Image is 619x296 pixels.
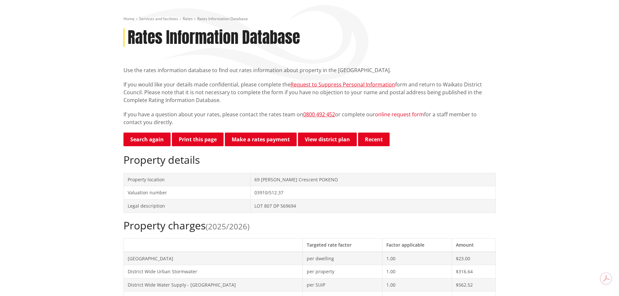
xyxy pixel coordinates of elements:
a: Request to Suppress Personal Information [290,81,395,88]
p: If you have a question about your rates, please contact the rates team on or complete our for a s... [123,110,496,126]
a: View district plan [298,133,357,146]
p: If you would like your details made confidential, please complete the form and return to Waikato ... [123,81,496,104]
td: 1.00 [382,278,452,291]
td: 03910/512.37 [251,186,496,199]
td: Legal description [123,199,251,212]
a: Rates [183,16,193,21]
td: Valuation number [123,186,251,199]
td: Property location [123,173,251,186]
a: Make a rates payment [225,133,297,146]
td: $562.52 [452,278,496,291]
h1: Rates Information Database [128,28,300,47]
th: Factor applicable [382,238,452,251]
span: Rates Information Database [197,16,248,21]
th: Amount [452,238,496,251]
a: Search again [123,133,171,146]
td: [GEOGRAPHIC_DATA] [123,252,303,265]
button: Recent [358,133,390,146]
td: LOT 807 DP 569694 [251,199,496,212]
td: 69 [PERSON_NAME] Crescent POKENO [251,173,496,186]
h2: Property charges [123,219,496,232]
td: per SUIP [303,278,382,291]
a: Home [123,16,135,21]
td: 1.00 [382,252,452,265]
a: 0800 492 452 [303,111,335,118]
td: 1.00 [382,265,452,278]
td: per dwelling [303,252,382,265]
td: $316.64 [452,265,496,278]
p: Use the rates information database to find out rates information about property in the [GEOGRAPHI... [123,66,496,74]
td: District Wide Urban Stormwater [123,265,303,278]
td: District Wide Water Supply - [GEOGRAPHIC_DATA] [123,278,303,291]
td: $23.00 [452,252,496,265]
a: Services and facilities [139,16,178,21]
a: online request form [375,111,424,118]
span: (2025/2026) [206,221,250,232]
td: per property [303,265,382,278]
th: Targeted rate factor [303,238,382,251]
h2: Property details [123,154,496,166]
button: Print this page [172,133,224,146]
iframe: Messenger Launcher [589,269,613,292]
nav: breadcrumb [123,16,496,22]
